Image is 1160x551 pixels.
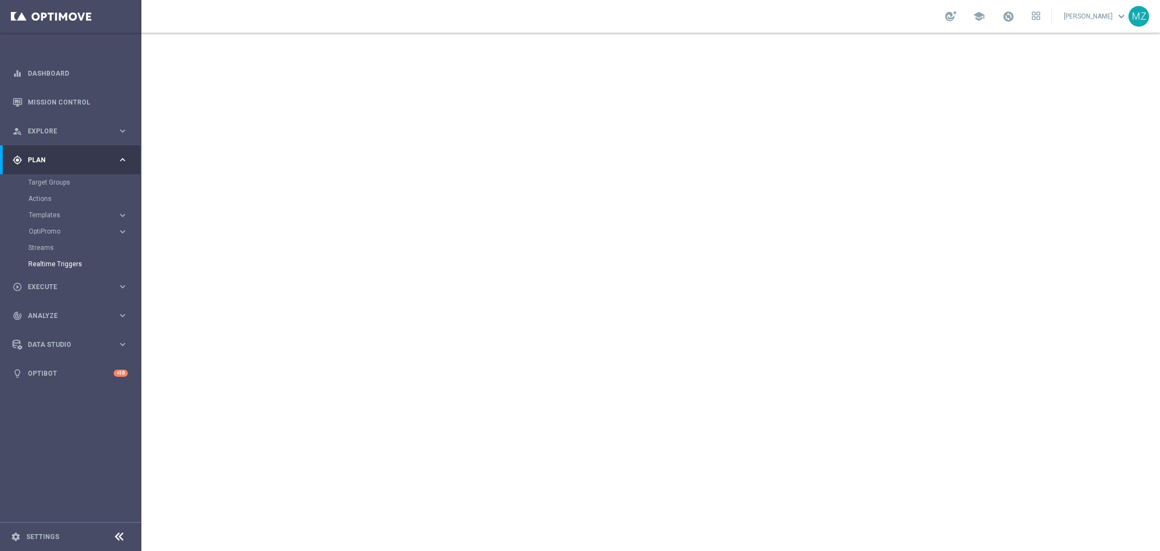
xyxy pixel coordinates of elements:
[13,69,22,78] i: equalizer
[114,370,128,377] div: +10
[28,207,140,223] div: Templates
[28,211,128,219] button: Templates keyboard_arrow_right
[12,369,128,378] button: lightbulb Optibot +10
[117,310,128,321] i: keyboard_arrow_right
[117,339,128,350] i: keyboard_arrow_right
[29,212,107,218] span: Templates
[28,240,140,256] div: Streams
[12,127,128,136] button: person_search Explore keyboard_arrow_right
[13,88,128,117] div: Mission Control
[28,59,128,88] a: Dashboard
[12,69,128,78] button: equalizer Dashboard
[12,156,128,164] button: gps_fixed Plan keyboard_arrow_right
[13,311,22,321] i: track_changes
[11,532,21,542] i: settings
[28,341,117,348] span: Data Studio
[1063,8,1128,25] a: [PERSON_NAME]keyboard_arrow_down
[117,281,128,292] i: keyboard_arrow_right
[28,223,140,240] div: OptiPromo
[13,282,22,292] i: play_circle_outline
[28,243,113,252] a: Streams
[29,212,117,218] div: Templates
[28,88,128,117] a: Mission Control
[28,313,117,319] span: Analyze
[13,59,128,88] div: Dashboard
[13,126,22,136] i: person_search
[28,191,140,207] div: Actions
[29,228,107,235] span: OptiPromo
[117,226,128,237] i: keyboard_arrow_right
[13,155,117,165] div: Plan
[28,174,140,191] div: Target Groups
[29,228,117,235] div: OptiPromo
[28,359,114,388] a: Optibot
[13,282,117,292] div: Execute
[26,534,59,540] a: Settings
[13,311,117,321] div: Analyze
[1115,10,1127,22] span: keyboard_arrow_down
[117,155,128,165] i: keyboard_arrow_right
[13,369,22,378] i: lightbulb
[12,98,128,107] button: Mission Control
[13,340,117,350] div: Data Studio
[1128,6,1149,27] div: MZ
[117,210,128,221] i: keyboard_arrow_right
[28,178,113,187] a: Target Groups
[13,359,128,388] div: Optibot
[13,126,117,136] div: Explore
[12,311,128,320] button: track_changes Analyze keyboard_arrow_right
[28,256,140,272] div: Realtime Triggers
[28,227,128,236] button: OptiPromo keyboard_arrow_right
[28,194,113,203] a: Actions
[28,128,117,134] span: Explore
[28,284,117,290] span: Execute
[28,260,113,268] a: Realtime Triggers
[973,10,985,22] span: school
[117,126,128,136] i: keyboard_arrow_right
[28,157,117,163] span: Plan
[12,340,128,349] button: Data Studio keyboard_arrow_right
[13,155,22,165] i: gps_fixed
[12,283,128,291] button: play_circle_outline Execute keyboard_arrow_right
